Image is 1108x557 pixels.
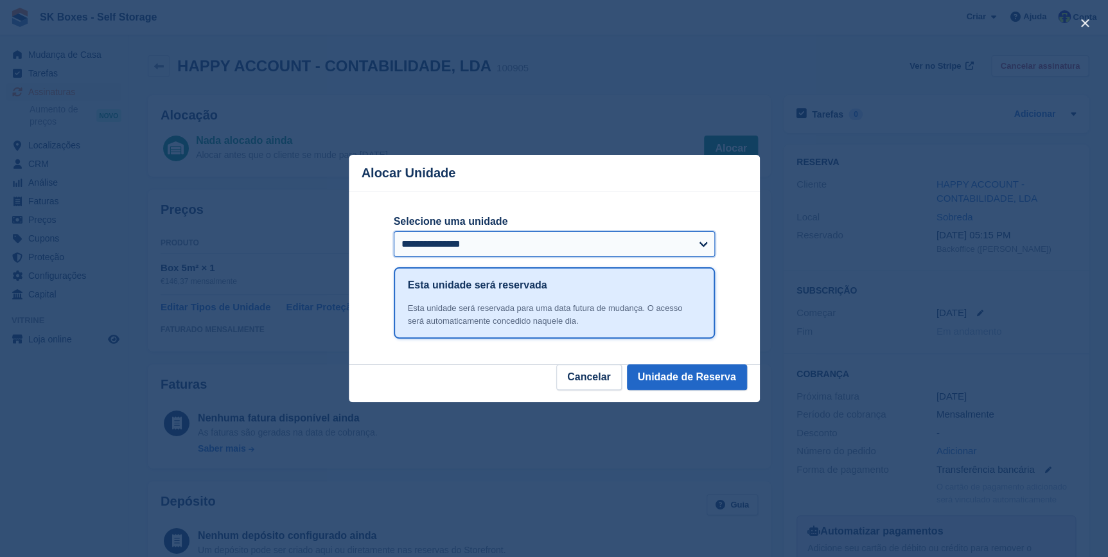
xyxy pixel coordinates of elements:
[556,364,622,390] button: Cancelar
[1075,13,1095,33] button: close
[394,214,715,229] label: Selecione uma unidade
[408,302,701,327] div: Esta unidade será reservada para uma data futura de mudança. O acesso será automaticamente conced...
[627,364,747,390] button: Unidade de Reserva
[408,278,547,293] h1: Esta unidade será reservada
[362,166,456,181] p: Alocar Unidade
